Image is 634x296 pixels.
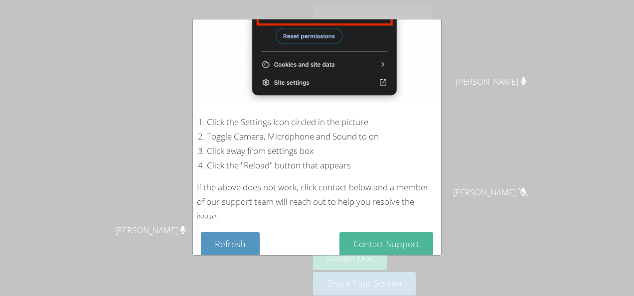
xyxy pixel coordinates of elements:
[207,130,437,144] li: Toggle Camera, Microphone and Sound to on
[197,180,437,224] div: If the above does not work, click contact below and a member of our support team will reach out t...
[207,158,437,173] li: Click the "Reload" button that appears
[207,144,437,158] li: Click away from settings box
[207,115,437,130] li: Click the Settings Icon circled in the picture
[201,232,260,256] button: Refresh
[339,232,433,256] button: Contact Support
